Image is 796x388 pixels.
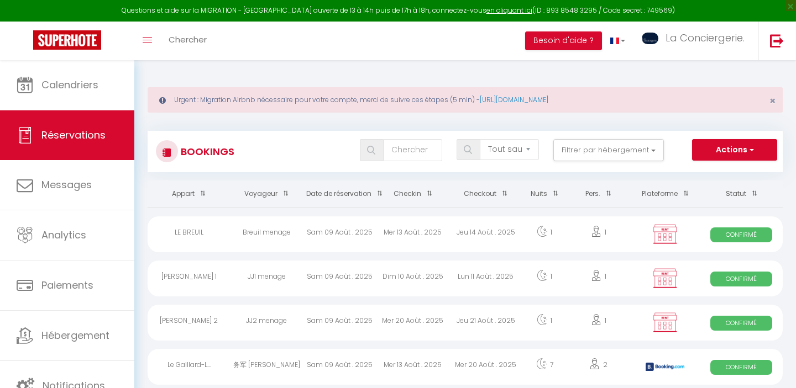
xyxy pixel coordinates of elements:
th: Sort by guest [230,180,303,208]
th: Sort by checkin [376,180,449,208]
img: logout [770,34,784,47]
a: en cliquant ici [486,6,532,15]
h3: Bookings [178,139,234,164]
span: Messages [41,178,92,192]
a: [URL][DOMAIN_NAME] [480,95,548,104]
img: ... [642,33,658,44]
span: Chercher [169,34,207,45]
a: Chercher [160,22,215,60]
button: Close [769,96,776,106]
span: Calendriers [41,78,98,92]
th: Sort by status [700,180,783,208]
button: Actions [692,139,777,161]
span: Réservations [41,128,106,142]
button: Besoin d'aide ? [525,31,602,50]
th: Sort by rentals [148,180,230,208]
button: Filtrer par hébergement [553,139,664,161]
span: × [769,94,776,108]
th: Sort by booking date [303,180,376,208]
img: Super Booking [33,30,101,50]
a: ... La Conciergerie. [633,22,758,60]
iframe: LiveChat chat widget [750,342,796,388]
th: Sort by checkout [449,180,522,208]
span: Analytics [41,228,86,242]
th: Sort by channel [630,180,700,208]
span: Paiements [41,278,93,292]
input: Chercher [383,139,442,161]
span: Hébergement [41,328,109,342]
span: La Conciergerie. [666,31,745,45]
th: Sort by people [567,180,630,208]
div: Urgent : Migration Airbnb nécessaire pour votre compte, merci de suivre ces étapes (5 min) - [148,87,783,113]
th: Sort by nights [522,180,567,208]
